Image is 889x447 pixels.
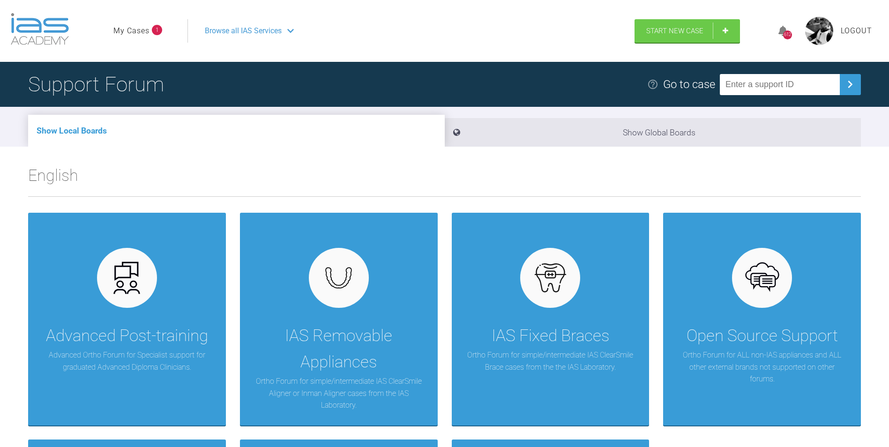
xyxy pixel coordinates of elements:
[42,349,212,373] p: Advanced Ortho Forum for Specialist support for graduated Advanced Diploma Clinicians.
[663,75,715,93] div: Go to case
[646,27,703,35] span: Start New Case
[805,17,833,45] img: profile.png
[109,260,145,296] img: advanced.73cea251.svg
[647,79,658,90] img: help.e70b9f3d.svg
[532,260,568,296] img: fixed.9f4e6236.svg
[687,323,838,349] div: Open Source Support
[635,19,740,43] a: Start New Case
[843,77,858,92] img: chevronRight.28bd32b0.svg
[445,118,861,147] li: Show Global Boards
[677,349,847,385] p: Ortho Forum for ALL non-IAS appliances and ALL other external brands not supported on other forums.
[240,213,438,425] a: IAS Removable AppliancesOrtho Forum for simple/intermediate IAS ClearSmile Aligner or Inman Align...
[46,323,208,349] div: Advanced Post-training
[152,25,162,35] span: 1
[28,163,861,196] h2: English
[720,74,840,95] input: Enter a support ID
[28,213,226,425] a: Advanced Post-trainingAdvanced Ortho Forum for Specialist support for graduated Advanced Diploma ...
[113,25,149,37] a: My Cases
[28,68,164,101] h1: Support Forum
[205,25,282,37] span: Browse all IAS Services
[452,213,650,425] a: IAS Fixed BracesOrtho Forum for simple/intermediate IAS ClearSmile Brace cases from the the IAS L...
[744,260,780,296] img: opensource.6e495855.svg
[254,323,424,375] div: IAS Removable Appliances
[466,349,635,373] p: Ortho Forum for simple/intermediate IAS ClearSmile Brace cases from the the IAS Laboratory.
[663,213,861,425] a: Open Source SupportOrtho Forum for ALL non-IAS appliances and ALL other external brands not suppo...
[254,375,424,411] p: Ortho Forum for simple/intermediate IAS ClearSmile Aligner or Inman Aligner cases from the IAS La...
[841,25,872,37] a: Logout
[11,13,69,45] img: logo-light.3e3ef733.png
[492,323,609,349] div: IAS Fixed Braces
[321,264,357,291] img: removables.927eaa4e.svg
[28,115,445,147] li: Show Local Boards
[783,30,792,39] div: 612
